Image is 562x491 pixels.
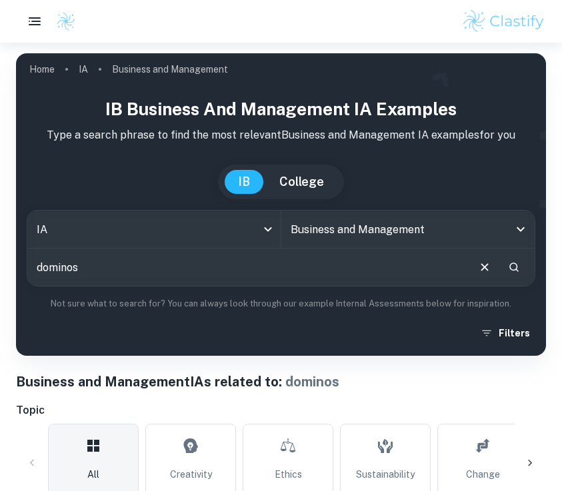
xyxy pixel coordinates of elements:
[16,53,546,356] img: profile cover
[112,62,228,77] p: Business and Management
[56,11,76,31] img: Clastify logo
[170,467,212,482] span: Creativity
[356,467,415,482] span: Sustainability
[225,170,263,194] button: IB
[29,60,55,79] a: Home
[275,467,302,482] span: Ethics
[16,372,546,392] h1: Business and Management IAs related to:
[27,127,535,143] p: Type a search phrase to find the most relevant Business and Management IA examples for you
[477,321,535,345] button: Filters
[466,467,500,482] span: Change
[461,8,546,35] img: Clastify logo
[87,467,99,482] span: All
[266,170,337,194] button: College
[27,211,281,248] div: IA
[48,11,76,31] a: Clastify logo
[503,256,525,278] button: Search
[16,402,546,418] h6: Topic
[285,374,339,390] span: dominos
[511,220,530,239] button: Open
[27,96,535,122] h1: IB Business and Management IA examples
[79,60,88,79] a: IA
[27,248,467,286] input: E.g. tech company expansion, marketing strategies, motivation theories...
[472,254,497,280] button: Clear
[27,297,535,310] p: Not sure what to search for? You can always look through our example Internal Assessments below f...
